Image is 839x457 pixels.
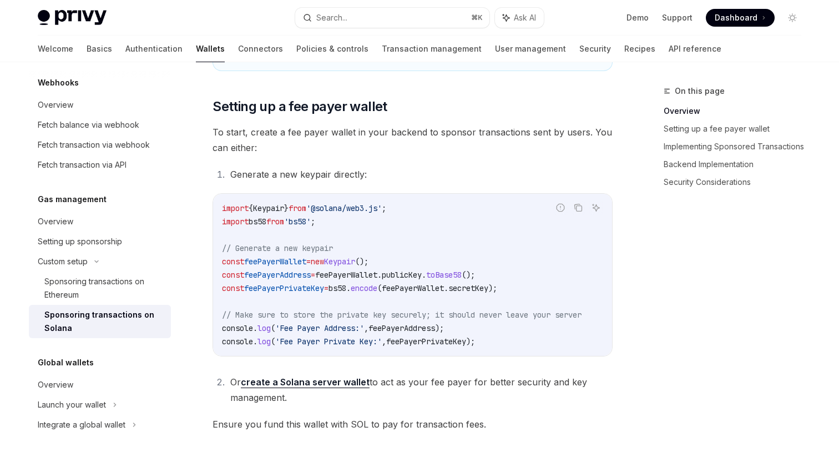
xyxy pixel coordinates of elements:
span: . [253,337,257,346]
a: Sponsoring transactions on Solana [29,305,171,338]
a: Authentication [125,36,183,62]
a: User management [495,36,566,62]
span: { [249,203,253,213]
div: Sponsoring transactions on Ethereum [44,275,164,302]
span: , [364,323,368,333]
button: Search...⌘K [295,8,489,28]
span: ( [377,283,382,293]
span: const [222,270,244,280]
a: Demo [626,12,649,23]
a: Recipes [624,36,655,62]
li: Generate a new keypair directly: [227,167,613,182]
span: console [222,323,253,333]
span: new [311,257,324,267]
span: // Generate a new keypair [222,243,333,253]
div: Fetch transaction via webhook [38,138,150,152]
span: // Make sure to store the private key securely; it should never leave your server [222,310,582,320]
span: bs58 [328,283,346,293]
a: Wallets [196,36,225,62]
a: Overview [29,95,171,115]
div: Integrate a global wallet [38,418,125,431]
span: Dashboard [715,12,757,23]
a: Overview [29,375,171,395]
span: ); [466,337,475,346]
h5: Webhooks [38,76,79,89]
div: Launch your wallet [38,398,106,411]
span: console [222,337,253,346]
a: Overview [29,212,171,232]
a: Support [662,12,693,23]
h5: Gas management [38,193,107,206]
span: Ask AI [514,12,536,23]
span: from [289,203,306,213]
span: ); [488,283,497,293]
a: Fetch transaction via webhook [29,135,171,155]
span: const [222,283,244,293]
span: ; [382,203,386,213]
span: 'Fee Payer Address:' [275,323,364,333]
div: Overview [38,378,73,391]
a: Setting up a fee payer wallet [664,120,810,138]
div: Custom setup [38,255,88,268]
a: Security [579,36,611,62]
a: Security Considerations [664,173,810,191]
a: Welcome [38,36,73,62]
span: (); [462,270,475,280]
div: Overview [38,98,73,112]
a: Backend Implementation [664,155,810,173]
span: feePayerAddress [244,270,311,280]
button: Ask AI [495,8,544,28]
span: On this page [675,84,725,98]
img: light logo [38,10,107,26]
span: Ensure you fund this wallet with SOL to pay for transaction fees. [213,416,613,432]
div: Setting up sponsorship [38,235,122,248]
span: , [382,337,386,346]
h5: Global wallets [38,356,94,369]
span: ⌘ K [471,13,483,22]
button: Ask AI [589,200,603,215]
span: . [377,270,382,280]
span: ( [271,323,275,333]
span: . [422,270,426,280]
span: secretKey [448,283,488,293]
span: import [222,203,249,213]
div: Overview [38,215,73,228]
span: ); [435,323,444,333]
span: To start, create a fee payer wallet in your backend to sponsor transactions sent by users. You ca... [213,124,613,155]
a: Basics [87,36,112,62]
span: ( [271,337,275,346]
span: . [253,323,257,333]
button: Toggle dark mode [784,9,801,27]
span: '@solana/web3.js' [306,203,382,213]
span: 'bs58' [284,217,311,227]
span: toBase58 [426,270,462,280]
span: log [257,323,271,333]
span: log [257,337,271,346]
span: feePayerWallet [315,270,377,280]
li: Or to act as your fee payer for better security and key management. [227,374,613,405]
a: Connectors [238,36,283,62]
span: import [222,217,249,227]
span: feePayerPrivateKey [386,337,466,346]
a: Overview [664,102,810,120]
span: = [311,270,315,280]
a: Fetch balance via webhook [29,115,171,135]
div: Search... [316,11,347,24]
span: Keypair [324,257,355,267]
span: Setting up a fee payer wallet [213,98,387,115]
span: from [266,217,284,227]
span: } [284,203,289,213]
span: ; [311,217,315,227]
span: feePayerWallet [244,257,306,267]
span: . [346,283,351,293]
a: create a Solana server wallet [241,376,370,388]
span: (); [355,257,368,267]
span: 'Fee Payer Private Key:' [275,337,382,346]
div: Fetch transaction via API [38,158,127,172]
a: Implementing Sponsored Transactions [664,138,810,155]
span: publicKey [382,270,422,280]
span: feePayerPrivateKey [244,283,324,293]
div: Fetch balance via webhook [38,118,139,132]
a: Transaction management [382,36,482,62]
a: Sponsoring transactions on Ethereum [29,272,171,305]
